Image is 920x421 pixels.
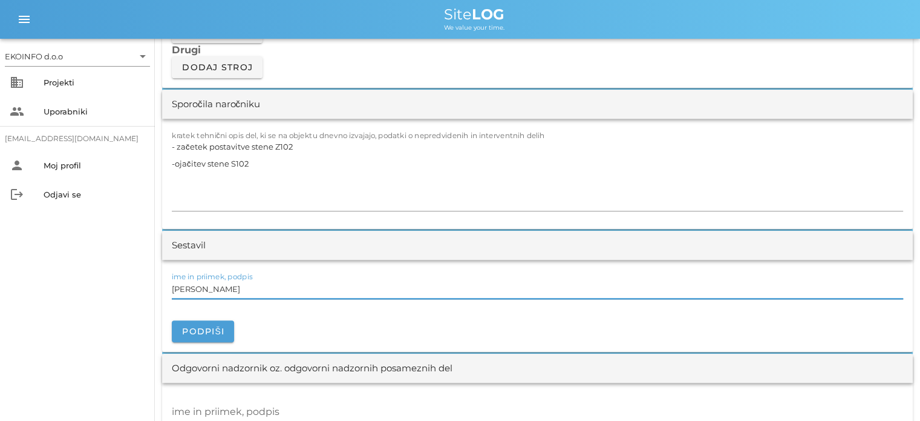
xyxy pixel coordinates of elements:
[172,98,260,111] div: Sporočila naročniku
[44,190,145,199] div: Odjavi se
[172,131,545,140] label: kratek tehnični opis del, ki se na objektu dnevno izvajajo, podatki o nepredvidenih in interventn...
[135,49,150,64] i: arrow_drop_down
[10,187,24,202] i: logout
[181,326,224,337] span: Podpiši
[181,62,253,73] span: Dodaj stroj
[172,272,253,281] label: ime in priimek, podpis
[17,12,31,27] i: menu
[172,56,263,78] button: Dodaj stroj
[472,5,504,23] b: LOG
[172,43,903,56] h3: Drugi
[10,75,24,90] i: business
[5,47,150,66] div: EKOINFO d.o.o
[172,239,206,253] div: Sestavil
[860,363,920,421] iframe: Chat Widget
[44,107,145,116] div: Uporabniki
[172,362,452,376] div: Odgovorni nadzornik oz. odgovorni nadzornih posameznih del
[444,5,504,23] span: Site
[172,320,234,342] button: Podpiši
[10,158,24,173] i: person
[10,104,24,119] i: people
[44,78,145,87] div: Projekti
[44,161,145,170] div: Moj profil
[860,363,920,421] div: Pripomoček za klepet
[5,51,63,62] div: EKOINFO d.o.o
[444,24,504,31] span: We value your time.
